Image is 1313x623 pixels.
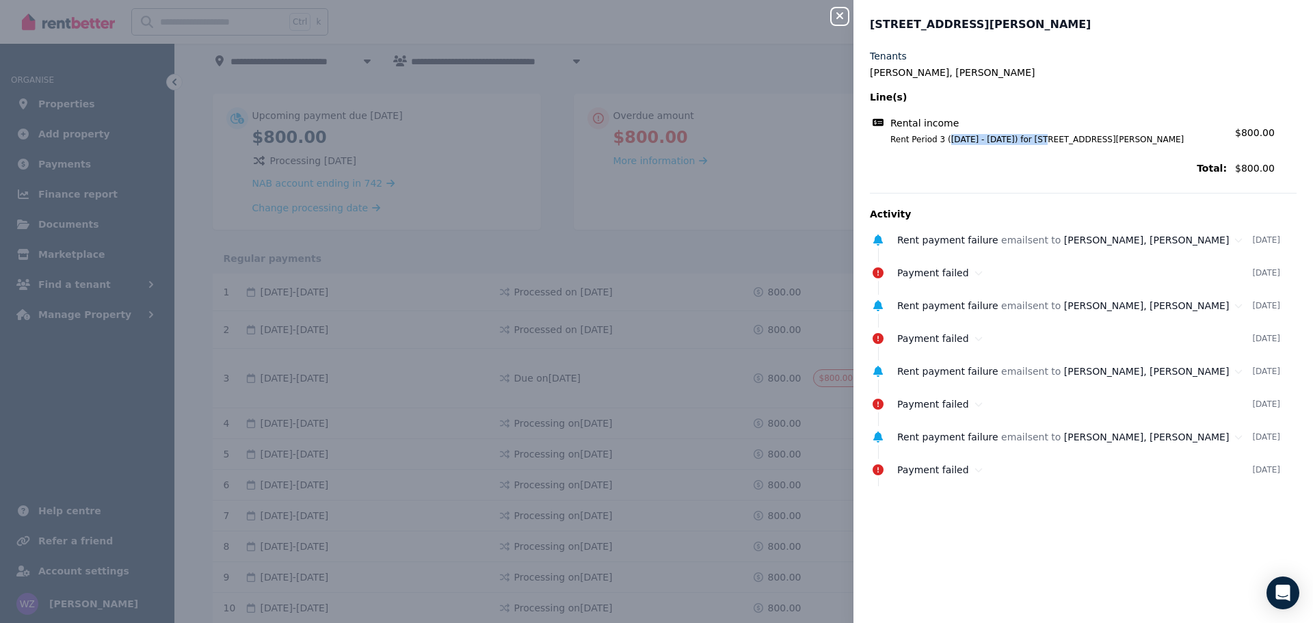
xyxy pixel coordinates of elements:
[897,233,1252,247] div: email sent to
[1252,464,1280,475] time: [DATE]
[1064,300,1230,311] span: [PERSON_NAME], [PERSON_NAME]
[870,90,1227,104] span: Line(s)
[1252,267,1280,278] time: [DATE]
[890,116,959,130] span: Rental income
[1235,127,1275,138] span: $800.00
[897,464,969,475] span: Payment failed
[897,430,1252,444] div: email sent to
[1252,300,1280,311] time: [DATE]
[897,333,969,344] span: Payment failed
[1252,366,1280,377] time: [DATE]
[870,161,1227,175] span: Total:
[1235,161,1297,175] span: $800.00
[897,364,1252,378] div: email sent to
[897,399,969,410] span: Payment failed
[897,235,998,246] span: Rent payment failure
[1252,235,1280,246] time: [DATE]
[897,299,1252,313] div: email sent to
[870,49,907,63] label: Tenants
[1064,432,1230,442] span: [PERSON_NAME], [PERSON_NAME]
[1266,576,1299,609] div: Open Intercom Messenger
[897,267,969,278] span: Payment failed
[870,16,1091,33] span: [STREET_ADDRESS][PERSON_NAME]
[897,300,998,311] span: Rent payment failure
[870,207,1297,221] p: Activity
[1252,432,1280,442] time: [DATE]
[1252,399,1280,410] time: [DATE]
[874,134,1227,145] span: Rent Period 3 ([DATE] - [DATE]) for [STREET_ADDRESS][PERSON_NAME]
[897,366,998,377] span: Rent payment failure
[897,432,998,442] span: Rent payment failure
[870,66,1297,79] legend: [PERSON_NAME], [PERSON_NAME]
[1064,366,1230,377] span: [PERSON_NAME], [PERSON_NAME]
[1064,235,1230,246] span: [PERSON_NAME], [PERSON_NAME]
[1252,333,1280,344] time: [DATE]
